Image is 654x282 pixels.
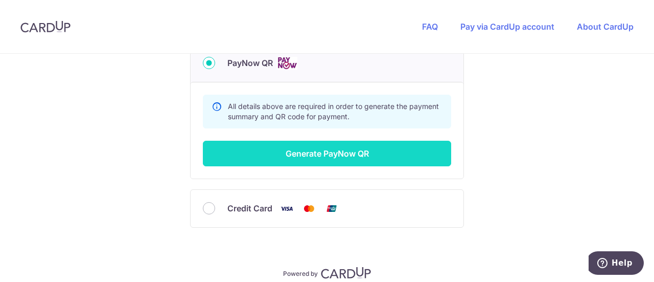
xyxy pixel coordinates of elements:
[227,202,272,214] span: Credit Card
[321,267,371,279] img: CardUp
[20,20,71,33] img: CardUp
[203,202,451,215] div: Credit Card Visa Mastercard Union Pay
[460,21,554,32] a: Pay via CardUp account
[577,21,634,32] a: About CardUp
[299,202,319,215] img: Mastercard
[422,21,438,32] a: FAQ
[321,202,342,215] img: Union Pay
[228,102,439,121] span: All details above are required in order to generate the payment summary and QR code for payment.
[203,141,451,166] button: Generate PayNow QR
[203,57,451,70] div: PayNow QR Cards logo
[227,57,273,69] span: PayNow QR
[589,251,644,277] iframe: Opens a widget where you can find more information
[276,202,297,215] img: Visa
[277,57,297,70] img: Cards logo
[283,268,318,278] p: Powered by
